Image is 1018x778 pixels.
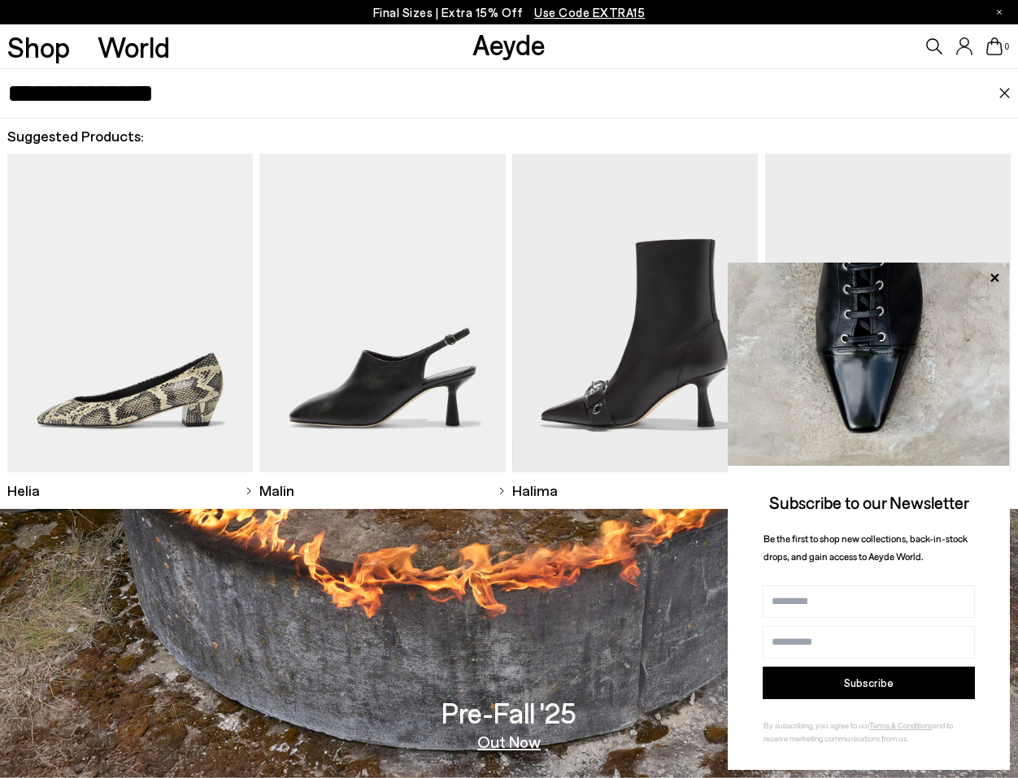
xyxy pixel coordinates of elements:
h3: Pre-Fall '25 [442,698,576,727]
img: ca3f721fb6ff708a270709c41d776025.jpg [728,263,1010,466]
button: Subscribe [763,667,975,699]
span: Halima [512,480,558,501]
a: Malin [259,472,505,509]
a: Halima [512,472,758,509]
a: Shop [7,33,70,61]
a: Terms & Conditions [869,720,933,730]
span: Navigate to /collections/ss25-final-sizes [534,5,645,20]
a: 0 [986,37,1003,55]
a: Helia [7,472,253,509]
a: Out Now [477,733,541,750]
a: World [98,33,170,61]
a: Aeyde [472,27,546,61]
span: Helia [7,480,40,501]
span: 0 [1003,42,1011,51]
h2: Suggested Products: [7,126,1011,146]
span: Malin [259,480,294,501]
img: svg%3E [498,487,506,495]
span: Subscribe to our Newsletter [769,492,969,512]
img: Descriptive text [7,154,253,472]
img: close.svg [998,88,1011,99]
img: svg%3E [245,487,253,495]
img: Descriptive text [765,154,1011,472]
p: Final Sizes | Extra 15% Off [373,2,646,23]
span: By subscribing, you agree to our [763,720,869,730]
img: Descriptive text [512,154,758,472]
img: Descriptive text [259,154,505,472]
span: Be the first to shop new collections, back-in-stock drops, and gain access to Aeyde World. [763,532,968,563]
